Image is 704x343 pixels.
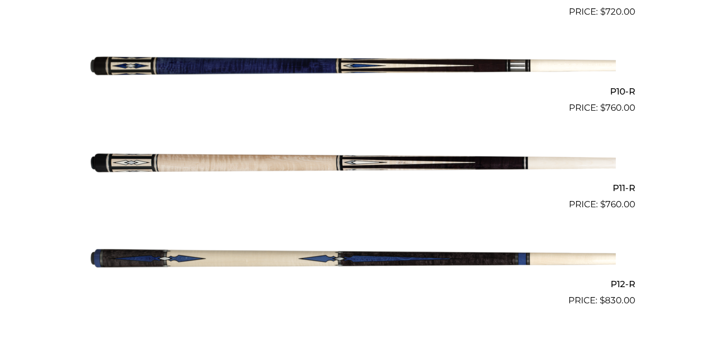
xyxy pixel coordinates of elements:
img: P10-R [89,23,616,111]
span: $ [600,295,605,305]
img: P11-R [89,119,616,207]
span: $ [600,6,605,17]
h2: P10-R [69,82,635,101]
h2: P12-R [69,275,635,294]
bdi: 760.00 [600,102,635,113]
h2: P11-R [69,178,635,197]
a: P12-R $830.00 [69,216,635,307]
bdi: 760.00 [600,199,635,209]
span: $ [600,199,605,209]
bdi: 830.00 [600,295,635,305]
span: $ [600,102,605,113]
a: P10-R $760.00 [69,23,635,115]
a: P11-R $760.00 [69,119,635,211]
bdi: 720.00 [600,6,635,17]
img: P12-R [89,216,616,303]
